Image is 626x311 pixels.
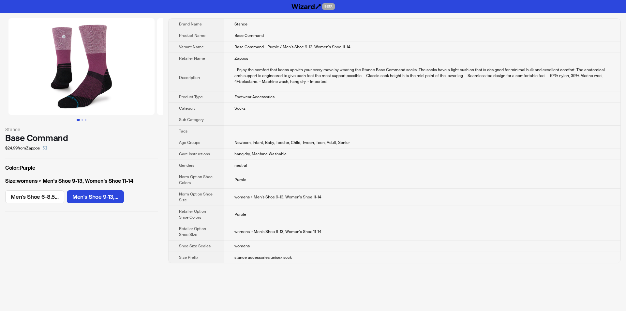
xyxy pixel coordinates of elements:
label: womens > Men's Shoe 9-13, Women's Shoe 11-14 [5,177,158,185]
div: Stance [5,126,158,133]
span: Norm Option Shoe Colors [179,174,213,185]
span: Newborn, Infant, Baby, Toddler, Child, Tween, Teen, Adult, Senior [234,140,350,145]
label: available [5,190,64,203]
span: Men's Shoe 9-13,... [72,193,118,200]
div: Base Command [5,133,158,143]
span: Purple [234,177,246,182]
span: Tags [179,129,187,134]
span: Brand Name [179,22,202,27]
span: stance accessories unisex sock [234,255,292,260]
button: Go to slide 3 [85,119,86,121]
span: Color : [5,164,20,171]
span: - [234,117,236,122]
span: womens > Men's Shoe 9-13, Women's Shoe 11-14 [234,194,321,200]
span: BETA [322,3,335,10]
span: Norm Option Shoe Size [179,192,213,203]
img: Base Command Base Command - Purple / Men's Shoe 9-13, Women's Shoe 11-14 image 1 [8,18,155,115]
span: Base Command - Purple / Men's Shoe 9-13, Women's Shoe 11-14 [234,44,350,50]
span: womens [234,243,250,249]
span: Care Instructions [179,151,210,157]
span: Product Type [179,94,203,100]
span: select [43,146,47,150]
div: $24.99 from Zappos [5,143,158,153]
span: hang dry, Machine Washable [234,151,287,157]
span: Retailer Name [179,56,205,61]
button: Go to slide 1 [77,119,80,121]
label: Purple [5,164,158,172]
span: Category [179,106,196,111]
span: Variant Name [179,44,204,50]
span: Product Name [179,33,205,38]
label: available [67,190,124,203]
div: - Enjoy the comfort that keeps up with your every move by wearing the Stance Base Command socks. ... [234,67,610,85]
span: Base Command [234,33,264,38]
span: Retailer Option Shoe Colors [179,209,206,220]
span: Genders [179,163,194,168]
span: Purple [234,212,246,217]
span: Size : [5,178,17,184]
span: Retailer Option Shoe Size [179,226,206,237]
span: Description [179,75,200,80]
span: Sub Category [179,117,204,122]
span: Shoe Size Scales [179,243,211,249]
img: Base Command Base Command - Purple / Men's Shoe 9-13, Women's Shoe 11-14 image 2 [157,18,303,115]
span: Footwear Accessories [234,94,275,100]
span: Size Prefix [179,255,198,260]
span: Zappos [234,56,248,61]
span: Socks [234,106,246,111]
span: Men's Shoe 6-8.5... [11,193,59,200]
span: Stance [234,22,247,27]
span: neutral [234,163,247,168]
span: womens > Men's Shoe 9-13, Women's Shoe 11-14 [234,229,321,234]
button: Go to slide 2 [82,119,83,121]
span: Age Groups [179,140,200,145]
